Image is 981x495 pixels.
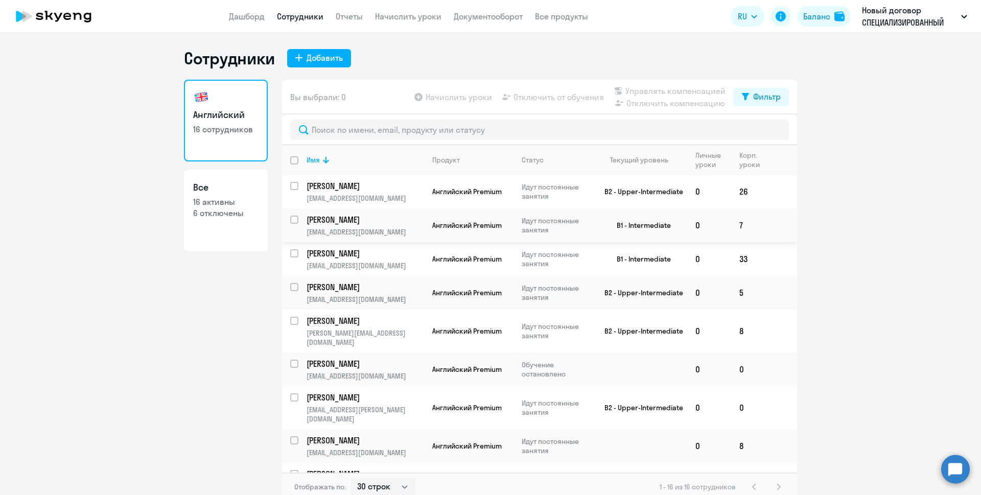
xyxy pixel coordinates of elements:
p: [EMAIL_ADDRESS][DOMAIN_NAME] [307,295,424,304]
div: Текущий уровень [600,155,687,164]
p: 6 отключены [193,207,259,219]
a: Документооборот [454,11,523,21]
img: english [193,89,209,105]
h3: Все [193,181,259,194]
p: [EMAIL_ADDRESS][DOMAIN_NAME] [307,371,424,381]
a: Все продукты [535,11,588,21]
td: 0 [731,352,768,386]
div: Личные уроки [695,151,724,169]
td: 0 [687,276,731,310]
td: B2 - Upper-Intermediate [592,310,687,352]
td: B1 - Intermediate [592,208,687,242]
button: Новый договор СПЕЦИАЛИЗИРОВАННЫЙ ДЕПОЗИТАРИЙ ИНФИНИТУМ, СПЕЦИАЛИЗИРОВАННЫЙ ДЕПОЗИТАРИЙ ИНФИНИТУМ, АО [857,4,972,29]
button: Балансbalance [797,6,851,27]
h3: Английский [193,108,259,122]
a: [PERSON_NAME] [307,358,424,369]
td: 0 [731,386,768,429]
td: 0 [687,386,731,429]
td: B1 - Intermediate [592,242,687,276]
td: 0 [687,175,731,208]
p: [EMAIL_ADDRESS][DOMAIN_NAME] [307,194,424,203]
td: B2 - Upper-Intermediate [592,276,687,310]
div: Статус [522,155,544,164]
a: Начислить уроки [375,11,441,21]
span: Английский Premium [432,254,502,264]
p: [PERSON_NAME] [307,248,422,259]
p: Идут постоянные занятия [522,322,592,340]
div: Личные уроки [695,151,731,169]
span: Английский Premium [432,403,502,412]
td: 0 [687,429,731,463]
span: Английский Premium [432,441,502,451]
p: [PERSON_NAME] [307,180,422,192]
span: Английский Premium [432,365,502,374]
td: 7 [731,208,768,242]
td: B2 - Upper-Intermediate [592,386,687,429]
td: 8 [731,429,768,463]
p: Идут постоянные занятия [522,182,592,201]
p: [EMAIL_ADDRESS][PERSON_NAME][DOMAIN_NAME] [307,405,424,423]
a: [PERSON_NAME] [307,435,424,446]
input: Поиск по имени, email, продукту или статусу [290,120,789,140]
td: 26 [731,175,768,208]
div: Корп. уроки [739,151,761,169]
p: [EMAIL_ADDRESS][DOMAIN_NAME] [307,261,424,270]
p: Идут постоянные занятия [522,216,592,234]
a: [PERSON_NAME] [307,180,424,192]
p: Обучение остановлено [522,360,592,379]
p: [EMAIL_ADDRESS][DOMAIN_NAME] [307,448,424,457]
p: Идут постоянные занятия [522,284,592,302]
span: Английский Premium [432,187,502,196]
p: [PERSON_NAME] [307,358,422,369]
p: [PERSON_NAME][EMAIL_ADDRESS][DOMAIN_NAME] [307,328,424,347]
p: [PERSON_NAME] [307,435,422,446]
td: 5 [731,276,768,310]
td: 0 [687,352,731,386]
button: RU [731,6,764,27]
span: Отображать по: [294,482,346,491]
span: Английский Premium [432,221,502,230]
p: Новый договор СПЕЦИАЛИЗИРОВАННЫЙ ДЕПОЗИТАРИЙ ИНФИНИТУМ, СПЕЦИАЛИЗИРОВАННЫЙ ДЕПОЗИТАРИЙ ИНФИНИТУМ, АО [862,4,957,29]
span: Английский Premium [432,288,502,297]
span: Вы выбрали: 0 [290,91,346,103]
a: Дашборд [229,11,265,21]
td: B2 - Upper-Intermediate [592,175,687,208]
p: [PERSON_NAME] [307,392,422,403]
div: Текущий уровень [610,155,668,164]
a: Сотрудники [277,11,323,21]
p: [PERSON_NAME] [307,468,422,480]
button: Добавить [287,49,351,67]
p: 16 сотрудников [193,124,259,135]
td: 8 [731,310,768,352]
button: Фильтр [734,88,789,106]
div: Добавить [307,52,343,64]
img: balance [834,11,845,21]
p: Идут постоянные занятия [522,398,592,417]
span: Английский Premium [432,326,502,336]
span: RU [738,10,747,22]
p: [PERSON_NAME] [307,315,422,326]
h1: Сотрудники [184,48,275,68]
div: Корп. уроки [739,151,768,169]
p: Идут постоянные занятия [522,437,592,455]
p: [PERSON_NAME] [307,281,422,293]
a: [PERSON_NAME] [307,468,424,480]
div: Продукт [432,155,513,164]
div: Фильтр [753,90,781,103]
p: Идут постоянные занятия [522,470,592,489]
td: 0 [687,310,731,352]
a: [PERSON_NAME] [307,248,424,259]
div: Баланс [803,10,830,22]
a: [PERSON_NAME] [307,214,424,225]
td: 33 [731,242,768,276]
span: 1 - 16 из 16 сотрудников [660,482,736,491]
p: [PERSON_NAME] [307,214,422,225]
td: 0 [687,208,731,242]
a: [PERSON_NAME] [307,281,424,293]
a: [PERSON_NAME] [307,392,424,403]
a: [PERSON_NAME] [307,315,424,326]
a: Отчеты [336,11,363,21]
a: Все16 активны6 отключены [184,170,268,251]
div: Статус [522,155,592,164]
